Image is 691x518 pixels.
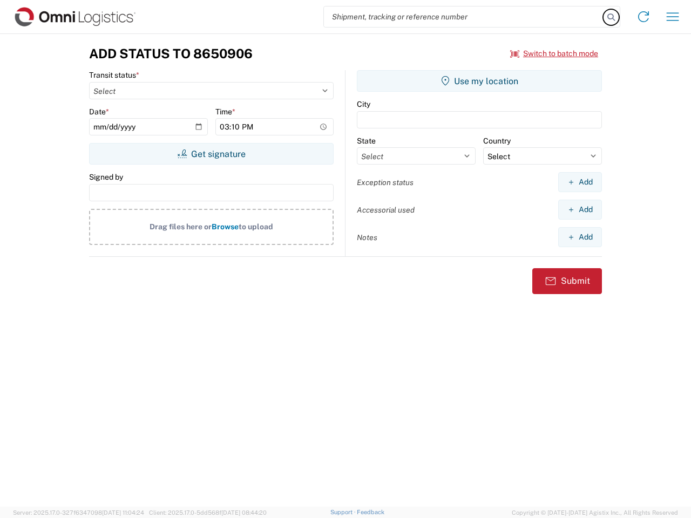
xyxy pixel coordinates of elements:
[102,509,144,516] span: [DATE] 11:04:24
[89,172,123,182] label: Signed by
[221,509,267,516] span: [DATE] 08:44:20
[558,200,602,220] button: Add
[512,508,678,517] span: Copyright © [DATE]-[DATE] Agistix Inc., All Rights Reserved
[149,509,267,516] span: Client: 2025.17.0-5dd568f
[89,143,334,165] button: Get signature
[558,172,602,192] button: Add
[357,99,370,109] label: City
[89,107,109,117] label: Date
[532,268,602,294] button: Submit
[510,45,598,63] button: Switch to batch mode
[324,6,604,27] input: Shipment, tracking or reference number
[483,136,511,146] label: Country
[357,178,414,187] label: Exception status
[212,222,239,231] span: Browse
[150,222,212,231] span: Drag files here or
[357,136,376,146] label: State
[89,70,139,80] label: Transit status
[558,227,602,247] button: Add
[89,46,253,62] h3: Add Status to 8650906
[357,205,415,215] label: Accessorial used
[357,70,602,92] button: Use my location
[357,233,377,242] label: Notes
[13,509,144,516] span: Server: 2025.17.0-327f6347098
[239,222,273,231] span: to upload
[215,107,235,117] label: Time
[330,509,357,515] a: Support
[357,509,384,515] a: Feedback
